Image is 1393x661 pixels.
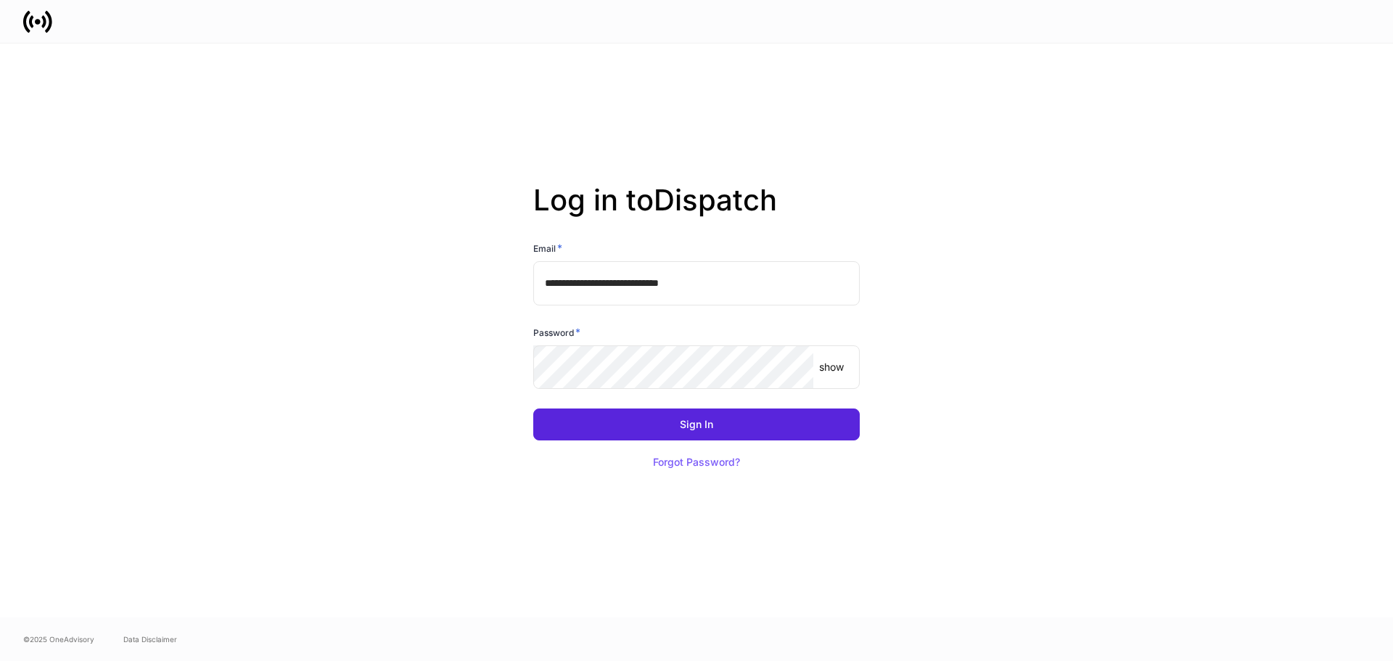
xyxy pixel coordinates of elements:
div: Sign In [680,419,713,430]
h2: Log in to Dispatch [533,183,860,241]
h6: Email [533,241,562,255]
button: Sign In [533,408,860,440]
p: show [819,360,844,374]
div: Forgot Password? [653,457,740,467]
button: Forgot Password? [635,446,758,478]
span: © 2025 OneAdvisory [23,633,94,645]
h6: Password [533,325,580,340]
a: Data Disclaimer [123,633,177,645]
